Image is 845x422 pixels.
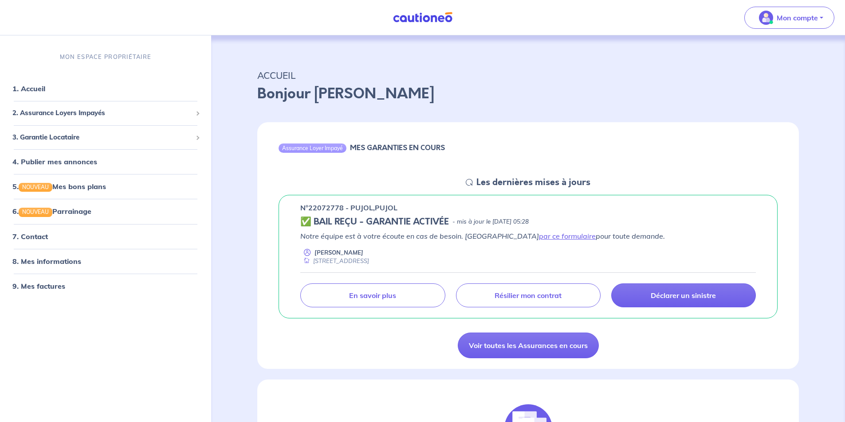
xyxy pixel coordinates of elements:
[300,257,369,265] div: [STREET_ADDRESS]
[12,182,106,191] a: 5.NOUVEAUMes bons plans
[4,203,208,221] div: 6.NOUVEAUParrainage
[12,84,45,93] a: 1. Accueil
[476,177,590,188] h5: Les dernières mises à jours
[60,53,151,61] p: MON ESPACE PROPRIÉTAIRE
[744,7,834,29] button: illu_account_valid_menu.svgMon compte
[257,67,799,83] p: ACCUEIL
[389,12,456,23] img: Cautioneo
[300,217,756,227] div: state: CONTRACT-VALIDATED, Context: ,MAYBE-CERTIFICATE,,LESSOR-DOCUMENTS,IS-ODEALIM
[12,157,97,166] a: 4. Publier mes annonces
[349,291,396,300] p: En savoir plus
[350,143,445,152] h6: MES GARANTIES EN COURS
[314,248,363,257] p: [PERSON_NAME]
[539,232,596,240] a: par ce formulaire
[257,83,799,105] p: Bonjour [PERSON_NAME]
[4,228,208,245] div: 7. Contact
[456,283,601,307] a: Résilier mon contrat
[12,257,81,266] a: 8. Mes informations
[279,143,346,152] div: Assurance Loyer Impayé
[300,283,445,307] a: En savoir plus
[759,11,773,25] img: illu_account_valid_menu.svg
[452,217,529,226] p: - mis à jour le [DATE] 05:28
[12,207,91,216] a: 6.NOUVEAUParrainage
[12,232,48,241] a: 7. Contact
[4,153,208,170] div: 4. Publier mes annonces
[458,333,599,358] a: Voir toutes les Assurances en cours
[12,282,65,290] a: 9. Mes factures
[12,108,192,118] span: 2. Assurance Loyers Impayés
[300,202,397,213] p: n°22072778 - PUJOL,PUJOL
[777,12,818,23] p: Mon compte
[651,291,716,300] p: Déclarer un sinistre
[4,129,208,146] div: 3. Garantie Locataire
[300,231,756,241] p: Notre équipe est à votre écoute en cas de besoin. [GEOGRAPHIC_DATA] pour toute demande.
[4,80,208,97] div: 1. Accueil
[12,132,192,143] span: 3. Garantie Locataire
[611,283,756,307] a: Déclarer un sinistre
[4,252,208,270] div: 8. Mes informations
[495,291,562,300] p: Résilier mon contrat
[300,217,449,227] h5: ✅ BAIL REÇU - GARANTIE ACTIVÉE
[4,277,208,295] div: 9. Mes factures
[4,105,208,122] div: 2. Assurance Loyers Impayés
[4,178,208,195] div: 5.NOUVEAUMes bons plans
